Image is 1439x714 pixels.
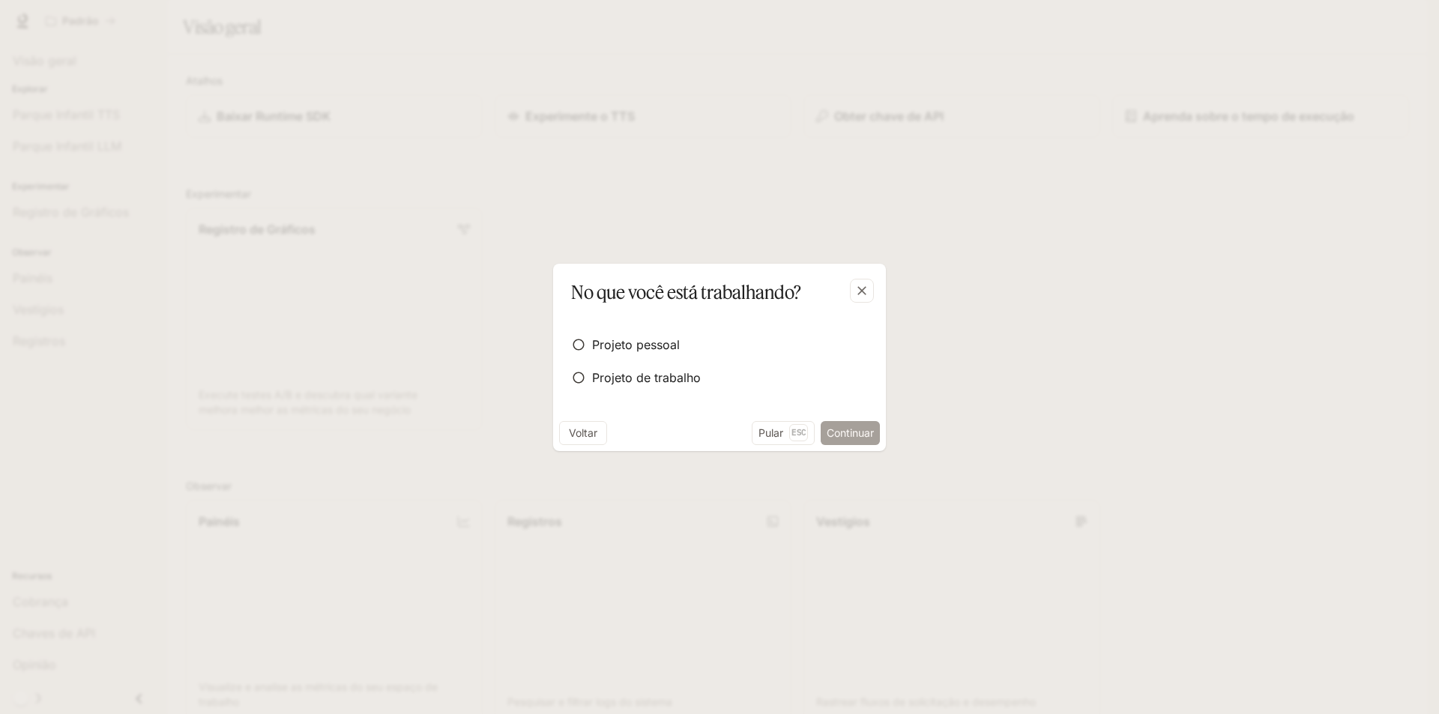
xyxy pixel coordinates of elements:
[592,370,701,385] font: Projeto de trabalho
[791,427,806,438] font: Esc
[571,281,801,303] font: No que você está trabalhando?
[559,421,607,445] button: Voltar
[569,426,597,439] font: Voltar
[821,421,880,445] button: Continuar
[592,337,680,352] font: Projeto pessoal
[752,421,815,445] button: PularEsc
[827,426,874,439] font: Continuar
[758,426,783,439] font: Pular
